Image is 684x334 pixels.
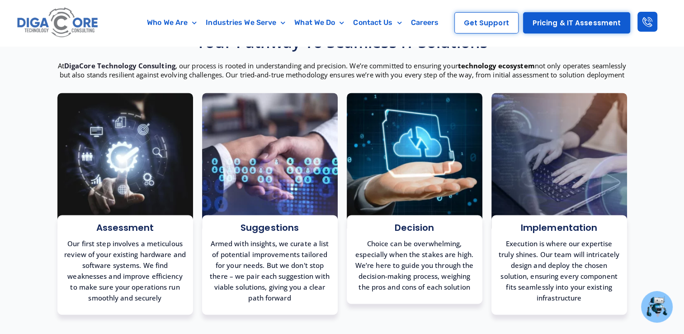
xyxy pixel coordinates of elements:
[142,12,201,33] a: Who We Are
[347,215,482,304] a: Decision Choice can be overwhelming, especially when the stakes are high. We’re here to guide you...
[290,12,349,33] a: What We Do
[64,61,175,70] a: DigaCore Technology Consulting
[354,222,476,234] h3: Decision
[491,93,627,229] img: Learn about Phishing Simulations
[347,93,482,229] img: Best Disaster Recovery and Backup Services in NJ
[349,12,406,33] a: Contact Us
[15,5,101,41] img: Digacore logo 1
[533,19,621,26] span: Pricing & IT Assessment
[53,61,632,79] p: At , our process is rooted in understanding and precision. We’re committed to ensuring your not o...
[57,215,193,315] a: Assessment Our first step involves a meticulous review of your existing hardware and software sys...
[498,238,620,303] p: Execution is where our expertise truly shines. Our team will intricately design and deploy the ch...
[64,222,186,234] h3: Assessment
[57,93,193,229] img: Adaptability according to business needs at Digacore
[137,12,448,33] nav: Menu
[458,61,535,70] strong: technology ecosystem
[64,238,186,303] p: Our first step involves a meticulous review of your existing hardware and software systems. We fi...
[498,222,620,234] h3: Implementation
[354,238,476,292] p: Choice can be overwhelming, especially when the stakes are high. We’re here to guide you through ...
[491,215,627,315] a: Implementation Execution is where our expertise truly shines. Our team will intricately design an...
[406,12,443,33] a: Careers
[464,19,509,26] span: Get Support
[202,215,338,315] a: Suggestions Armed with insights, we curate a list of potential improvements tailored for your nee...
[202,93,338,229] img: Accessibility and Collaboration at Digacore
[53,32,632,52] h3: Your pathway to seamless IT solutions
[209,238,331,303] p: Armed with insights, we curate a list of potential improvements tailored for your needs. But we d...
[454,12,519,33] a: Get Support
[209,222,331,234] h3: Suggestions
[201,12,290,33] a: Industries We Serve
[523,12,630,33] a: Pricing & IT Assessment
